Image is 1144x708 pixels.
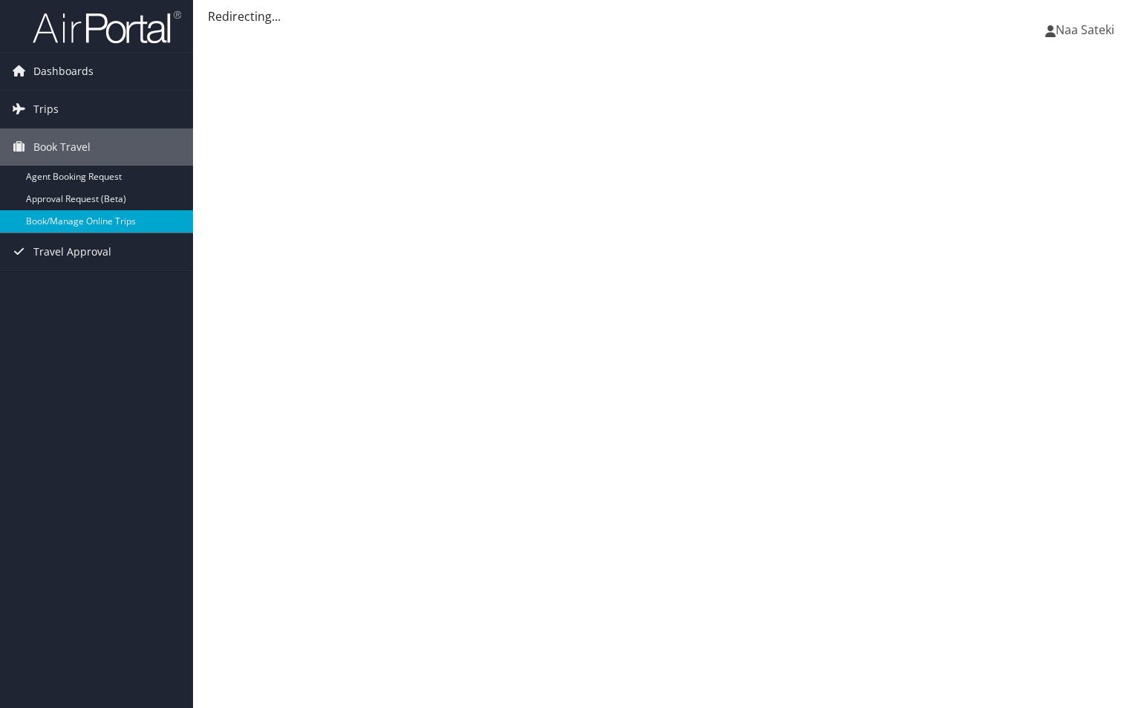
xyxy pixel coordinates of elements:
[1056,22,1114,38] span: Naa Sateki
[1045,7,1129,52] a: Naa Sateki
[33,91,59,128] span: Trips
[33,233,111,270] span: Travel Approval
[33,53,94,90] span: Dashboards
[33,10,181,45] img: airportal-logo.png
[208,7,1129,25] div: Redirecting...
[33,129,91,166] span: Book Travel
